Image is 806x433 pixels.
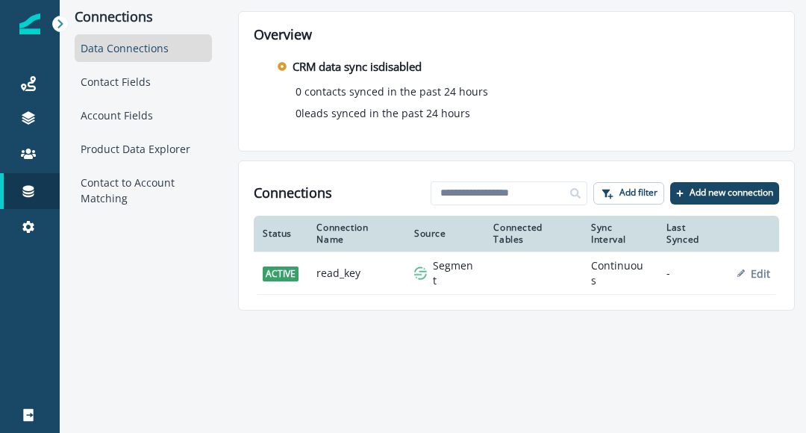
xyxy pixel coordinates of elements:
div: Contact Fields [75,68,212,96]
div: Account Fields [75,102,212,129]
p: 0 contacts synced in the past 24 hours [296,84,488,99]
a: activeread_keysegmentSegmentContinuous-Edit [254,252,779,295]
div: Contact to Account Matching [75,169,212,212]
div: Product Data Explorer [75,135,212,163]
p: - [666,266,719,281]
td: Continuous [582,252,657,295]
div: Sync Interval [591,222,649,246]
img: Inflection [19,13,40,34]
p: Add filter [619,187,657,198]
div: Connected Tables [493,222,573,246]
h1: Connections [254,185,332,202]
p: Add new connection [690,187,773,198]
img: segment [414,267,427,280]
p: Connections [75,9,212,25]
div: Connection Name [316,222,396,246]
button: Edit [737,267,770,281]
p: Segment [433,258,475,288]
td: read_key [307,252,405,295]
p: CRM data sync is disabled [293,58,422,75]
div: Last Synced [666,222,719,246]
button: Add new connection [670,182,779,205]
div: Status [263,228,299,240]
button: Add filter [593,182,664,205]
h2: Overview [254,27,779,43]
p: Edit [751,267,770,281]
div: Source [414,228,475,240]
div: Data Connections [75,34,212,62]
p: 0 leads synced in the past 24 hours [296,105,470,121]
span: active [263,267,299,281]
